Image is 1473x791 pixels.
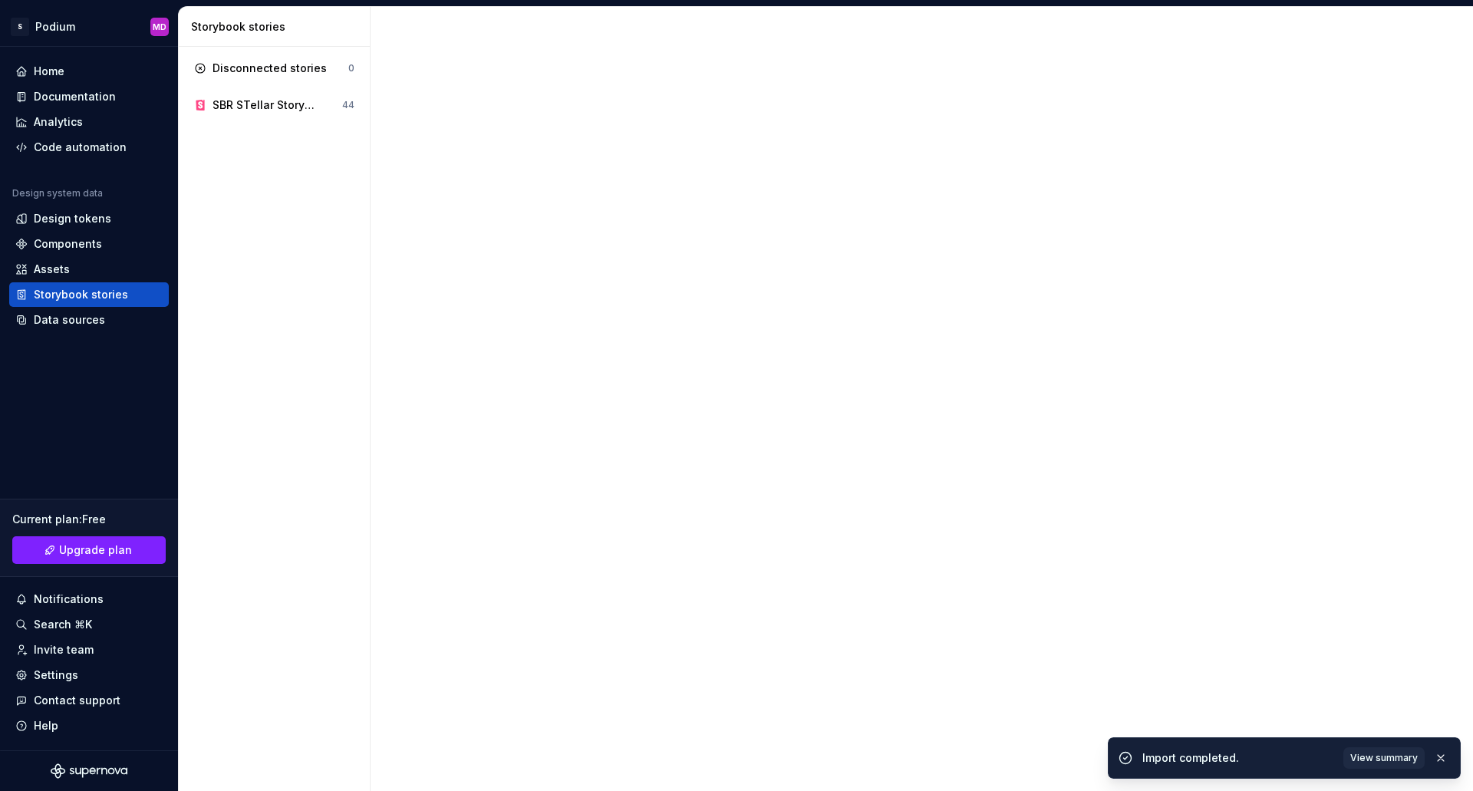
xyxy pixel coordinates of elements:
[34,592,104,607] div: Notifications
[34,89,116,104] div: Documentation
[34,64,64,79] div: Home
[11,18,29,36] div: S
[9,688,169,713] button: Contact support
[348,62,354,74] div: 0
[1343,747,1425,769] button: View summary
[9,232,169,256] a: Components
[34,114,83,130] div: Analytics
[34,287,128,302] div: Storybook stories
[9,663,169,687] a: Settings
[9,308,169,332] a: Data sources
[188,56,361,81] a: Disconnected stories0
[34,211,111,226] div: Design tokens
[213,97,316,113] div: SBR STellar Storybook
[342,99,354,111] div: 44
[34,693,120,708] div: Contact support
[51,763,127,779] svg: Supernova Logo
[9,257,169,282] a: Assets
[34,617,92,632] div: Search ⌘K
[188,93,361,117] a: SBR STellar Storybook44
[34,262,70,277] div: Assets
[35,19,75,35] div: Podium
[9,612,169,637] button: Search ⌘K
[34,667,78,683] div: Settings
[34,236,102,252] div: Components
[9,59,169,84] a: Home
[34,140,127,155] div: Code automation
[9,587,169,611] button: Notifications
[34,642,94,658] div: Invite team
[9,638,169,662] a: Invite team
[3,10,175,43] button: SPodiumMD
[9,282,169,307] a: Storybook stories
[9,206,169,231] a: Design tokens
[9,84,169,109] a: Documentation
[9,110,169,134] a: Analytics
[59,542,132,558] span: Upgrade plan
[12,512,166,527] div: Current plan : Free
[153,21,166,33] div: MD
[1142,750,1334,766] div: Import completed.
[1350,752,1418,764] span: View summary
[191,19,364,35] div: Storybook stories
[213,61,327,76] div: Disconnected stories
[12,536,166,564] button: Upgrade plan
[34,312,105,328] div: Data sources
[9,135,169,160] a: Code automation
[12,187,103,199] div: Design system data
[9,714,169,738] button: Help
[34,718,58,733] div: Help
